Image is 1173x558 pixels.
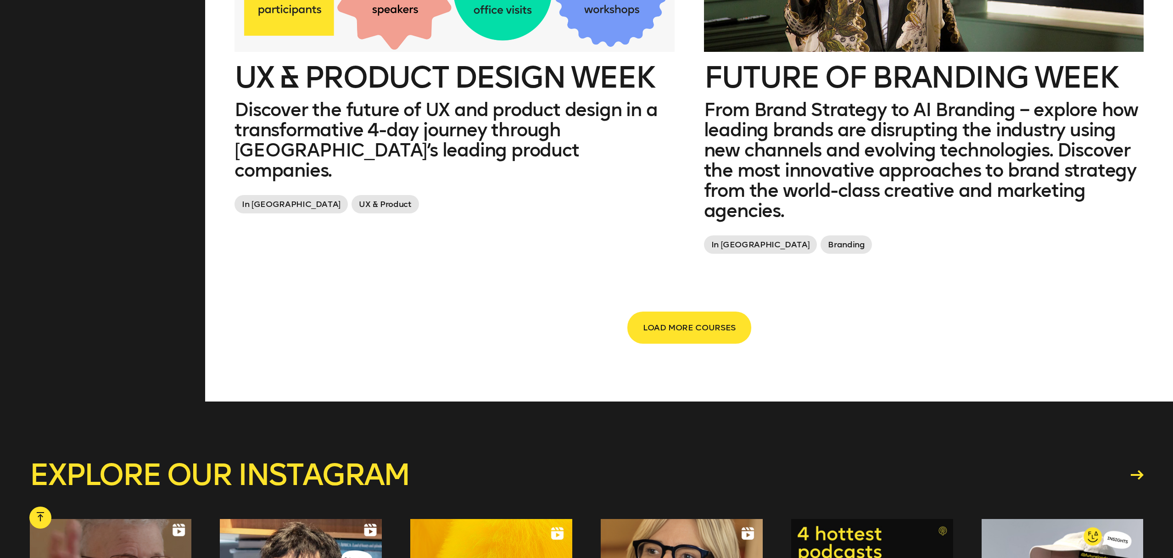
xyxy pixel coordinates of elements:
span: Branding [821,235,872,254]
p: Discover the future of UX and product design in a transformative 4-day journey through [GEOGRAPHI... [235,100,675,180]
p: From Brand Strategy to AI Branding – explore how leading brands are disrupting the industry using... [704,100,1144,221]
a: Explore our instagram [29,460,1144,490]
button: LOAD MORE COURSES [628,312,750,343]
span: LOAD MORE COURSES [643,319,736,336]
span: UX & Product [352,195,419,213]
span: In [GEOGRAPHIC_DATA] [235,195,348,213]
span: In [GEOGRAPHIC_DATA] [704,235,817,254]
h2: UX & Product Design Week [235,63,675,92]
h2: Future of branding week [704,63,1144,92]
